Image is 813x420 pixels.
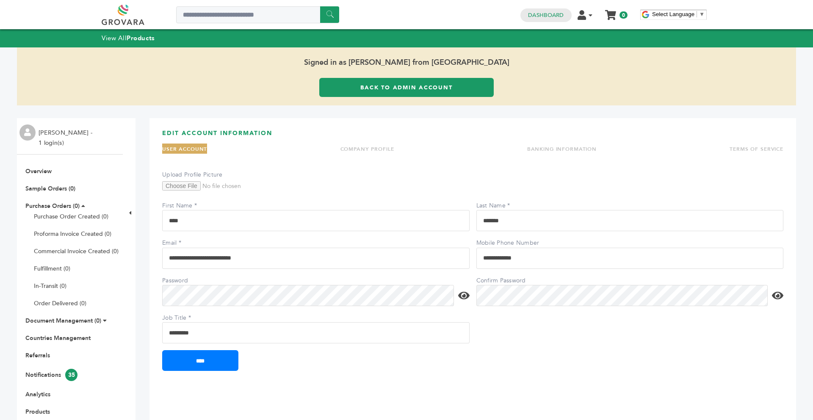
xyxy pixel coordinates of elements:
li: [PERSON_NAME] - 1 login(s) [39,128,94,148]
a: Proforma Invoice Created (0) [34,230,111,238]
label: Mobile Phone Number [476,239,539,247]
label: Password [162,276,221,285]
span: Select Language [652,11,694,17]
a: TERMS OF SERVICE [730,146,783,152]
span: 35 [65,369,77,381]
label: First Name [162,202,221,210]
a: Commercial Invoice Created (0) [34,247,119,255]
a: Order Delivered (0) [34,299,86,307]
a: Sample Orders (0) [25,185,75,193]
a: Dashboard [528,11,564,19]
h3: EDIT ACCOUNT INFORMATION [162,129,783,144]
a: In-Transit (0) [34,282,66,290]
input: Search a product or brand... [176,6,339,23]
a: Fulfillment (0) [34,265,70,273]
strong: Products [127,34,155,42]
a: Products [25,408,50,416]
a: Back to Admin Account [319,78,494,97]
a: USER ACCOUNT [162,146,207,152]
label: Confirm Password [476,276,536,285]
a: Referrals [25,351,50,359]
a: Select Language​ [652,11,705,17]
a: Purchase Orders (0) [25,202,80,210]
span: 0 [619,11,628,19]
a: Document Management (0) [25,317,101,325]
a: Overview [25,167,52,175]
a: COMPANY PROFILE [340,146,394,152]
span: Signed in as [PERSON_NAME] from [GEOGRAPHIC_DATA] [17,47,796,78]
a: Notifications35 [25,371,77,379]
img: profile.png [19,124,36,141]
a: View AllProducts [102,34,155,42]
a: My Cart [606,8,616,17]
a: Countries Management [25,334,91,342]
label: Last Name [476,202,536,210]
label: Email [162,239,221,247]
a: BANKING INFORMATION [527,146,597,152]
a: Analytics [25,390,50,398]
label: Job Title [162,314,221,322]
a: Purchase Order Created (0) [34,213,108,221]
span: ▼ [699,11,705,17]
label: Upload Profile Picture [162,171,223,179]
